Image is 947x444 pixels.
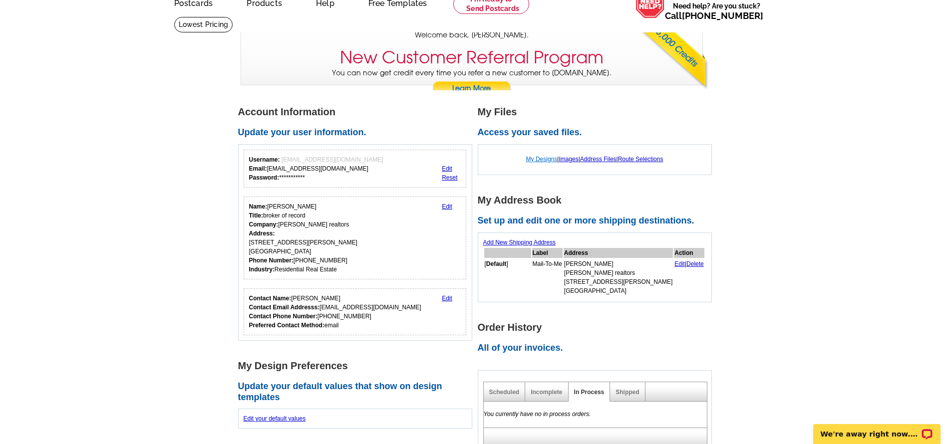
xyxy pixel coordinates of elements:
iframe: LiveChat chat widget [807,413,947,444]
h1: My Design Preferences [238,361,478,371]
h1: My Files [478,107,717,117]
strong: Name: [249,203,268,210]
a: Edit [674,260,685,267]
a: Add New Shipping Address [483,239,556,246]
span: Call [665,10,763,21]
a: Edit your default values [244,415,306,422]
a: Scheduled [489,389,520,396]
div: Who should we contact regarding order issues? [244,288,467,335]
td: [ ] [484,259,531,296]
div: Your personal details. [244,197,467,279]
th: Action [674,248,704,258]
div: [PERSON_NAME] [EMAIL_ADDRESS][DOMAIN_NAME] [PHONE_NUMBER] email [249,294,421,330]
strong: Address: [249,230,275,237]
strong: Title: [249,212,263,219]
a: Route Selections [618,156,663,163]
strong: Email: [249,165,267,172]
a: Reset [442,174,457,181]
a: Images [559,156,578,163]
strong: Phone Number: [249,257,294,264]
h2: Update your user information. [238,127,478,138]
a: Address Files [580,156,617,163]
td: [PERSON_NAME] [PERSON_NAME] realtors [STREET_ADDRESS][PERSON_NAME] [GEOGRAPHIC_DATA] [564,259,673,296]
span: Need help? Are you stuck? [665,1,768,21]
a: Learn More [432,81,511,96]
h2: Access your saved files. [478,127,717,138]
a: Delete [686,260,704,267]
strong: Contact Name: [249,295,292,302]
div: [PERSON_NAME] broker of record [PERSON_NAME] realtors [STREET_ADDRESS][PERSON_NAME] [GEOGRAPHIC_D... [249,202,357,274]
td: | [674,259,704,296]
h3: New Customer Referral Program [340,47,604,68]
strong: Contact Phone Number: [249,313,317,320]
h1: Account Information [238,107,478,117]
div: Your login information. [244,150,467,188]
th: Label [532,248,563,258]
b: Default [486,260,507,267]
div: | | | [483,150,706,169]
strong: Password: [249,174,280,181]
h1: My Address Book [478,195,717,206]
a: [PHONE_NUMBER] [682,10,763,21]
strong: Industry: [249,266,275,273]
h2: Update your default values that show on design templates [238,381,478,403]
a: Edit [442,165,452,172]
a: In Process [574,389,605,396]
h2: Set up and edit one or more shipping destinations. [478,216,717,226]
td: Mail-To-Me [532,259,563,296]
span: Welcome back, [PERSON_NAME]. [415,30,529,40]
h2: All of your invoices. [478,343,717,354]
a: Incomplete [531,389,562,396]
a: Edit [442,295,452,302]
strong: Company: [249,221,279,228]
strong: Preferred Contact Method: [249,322,324,329]
a: Shipped [616,389,639,396]
em: You currently have no in process orders. [484,411,591,418]
h1: Order History [478,322,717,333]
th: Address [564,248,673,258]
strong: Contact Email Addresss: [249,304,320,311]
span: [EMAIL_ADDRESS][DOMAIN_NAME] [282,156,383,163]
strong: Username: [249,156,280,163]
a: Edit [442,203,452,210]
p: You can now get credit every time you refer a new customer to [DOMAIN_NAME]. [241,68,702,96]
a: My Designs [526,156,558,163]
